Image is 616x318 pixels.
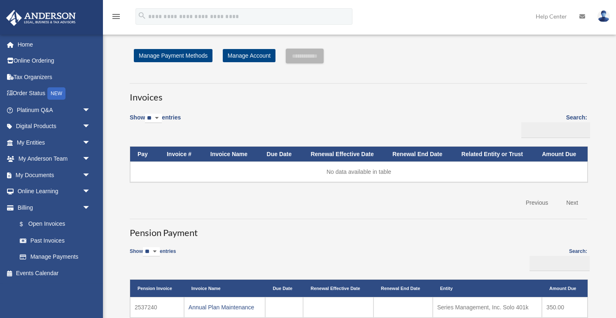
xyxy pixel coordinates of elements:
[521,122,590,138] input: Search:
[82,118,99,135] span: arrow_drop_down
[138,11,147,20] i: search
[259,147,303,162] th: Due Date: activate to sort column ascending
[82,151,99,168] span: arrow_drop_down
[265,280,303,297] th: Due Date: activate to sort column ascending
[6,69,103,85] a: Tax Organizers
[82,167,99,184] span: arrow_drop_down
[130,297,184,318] td: 2537240
[12,249,99,265] a: Manage Payments
[530,256,590,271] input: Search:
[6,118,103,135] a: Digital Productsarrow_drop_down
[143,247,160,257] select: Showentries
[433,297,542,318] td: Series Management, Inc. Solo 401k
[542,297,588,318] td: 350.00
[82,183,99,200] span: arrow_drop_down
[6,183,103,200] a: Online Learningarrow_drop_down
[82,199,99,216] span: arrow_drop_down
[6,151,103,167] a: My Anderson Teamarrow_drop_down
[130,112,181,131] label: Show entries
[82,102,99,119] span: arrow_drop_down
[111,12,121,21] i: menu
[520,194,554,211] a: Previous
[542,280,588,297] th: Amount Due: activate to sort column ascending
[6,53,103,69] a: Online Ordering
[560,194,584,211] a: Next
[130,147,159,162] th: Pay: activate to sort column descending
[6,134,103,151] a: My Entitiesarrow_drop_down
[12,216,95,233] a: $Open Invoices
[454,147,535,162] th: Related Entity or Trust: activate to sort column ascending
[527,247,587,271] label: Search:
[130,83,587,104] h3: Invoices
[82,134,99,151] span: arrow_drop_down
[130,280,184,297] th: Pension Invoice: activate to sort column descending
[223,49,275,62] a: Manage Account
[433,280,542,297] th: Entity: activate to sort column ascending
[130,219,587,239] h3: Pension Payment
[597,10,610,22] img: User Pic
[184,280,266,297] th: Invoice Name: activate to sort column ascending
[203,147,259,162] th: Invoice Name: activate to sort column ascending
[534,147,588,162] th: Amount Due: activate to sort column ascending
[6,167,103,183] a: My Documentsarrow_drop_down
[303,147,385,162] th: Renewal Effective Date: activate to sort column ascending
[47,87,65,100] div: NEW
[159,147,203,162] th: Invoice #: activate to sort column ascending
[130,161,588,182] td: No data available in table
[303,280,373,297] th: Renewal Effective Date: activate to sort column ascending
[6,265,103,281] a: Events Calendar
[6,85,103,102] a: Order StatusNEW
[385,147,454,162] th: Renewal End Date: activate to sort column ascending
[111,14,121,21] a: menu
[130,247,176,265] label: Show entries
[4,10,78,26] img: Anderson Advisors Platinum Portal
[373,280,433,297] th: Renewal End Date: activate to sort column ascending
[145,114,162,123] select: Showentries
[6,36,103,53] a: Home
[6,102,103,118] a: Platinum Q&Aarrow_drop_down
[134,49,212,62] a: Manage Payment Methods
[12,232,99,249] a: Past Invoices
[189,304,254,311] a: Annual Plan Maintenance
[6,199,99,216] a: Billingarrow_drop_down
[518,112,587,138] label: Search:
[24,219,28,229] span: $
